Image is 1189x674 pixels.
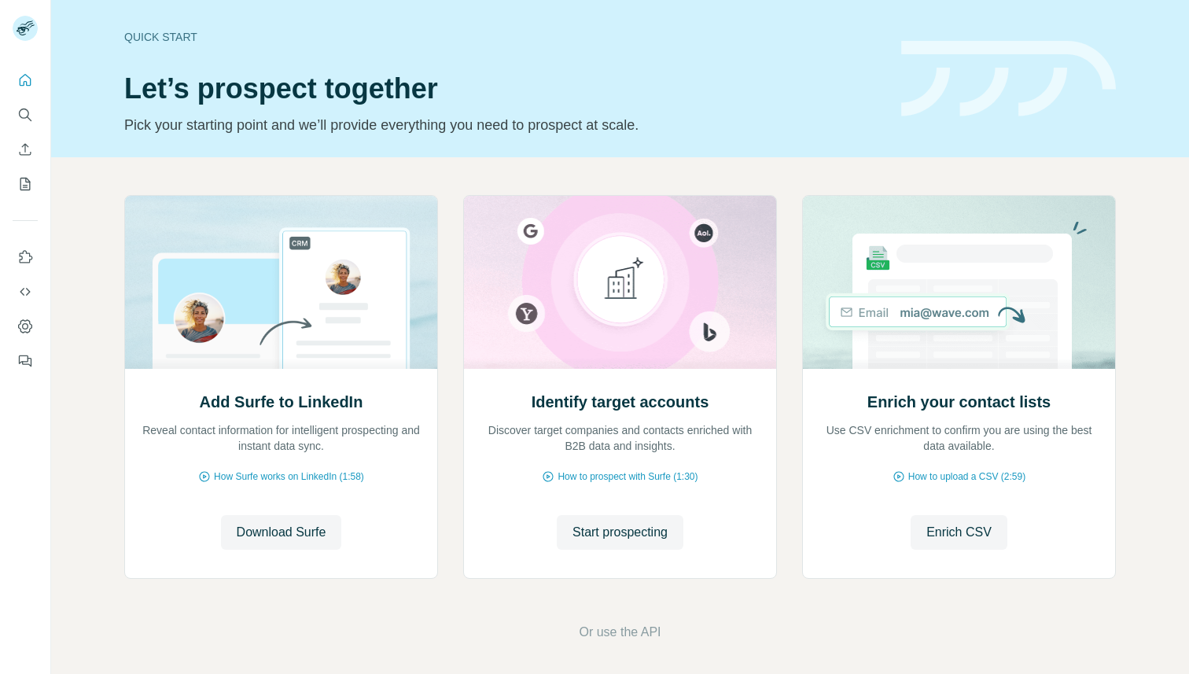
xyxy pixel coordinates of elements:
[221,515,342,550] button: Download Surfe
[532,391,709,413] h2: Identify target accounts
[867,391,1051,413] h2: Enrich your contact lists
[13,170,38,198] button: My lists
[463,196,777,369] img: Identify target accounts
[911,515,1007,550] button: Enrich CSV
[124,196,438,369] img: Add Surfe to LinkedIn
[901,41,1116,117] img: banner
[557,515,683,550] button: Start prospecting
[124,73,882,105] h1: Let’s prospect together
[237,523,326,542] span: Download Surfe
[802,196,1116,369] img: Enrich your contact lists
[480,422,760,454] p: Discover target companies and contacts enriched with B2B data and insights.
[214,470,364,484] span: How Surfe works on LinkedIn (1:58)
[13,135,38,164] button: Enrich CSV
[124,29,882,45] div: Quick start
[558,470,698,484] span: How to prospect with Surfe (1:30)
[13,312,38,341] button: Dashboard
[13,101,38,129] button: Search
[572,523,668,542] span: Start prospecting
[13,347,38,375] button: Feedback
[908,470,1025,484] span: How to upload a CSV (2:59)
[13,278,38,306] button: Use Surfe API
[579,623,661,642] button: Or use the API
[200,391,363,413] h2: Add Surfe to LinkedIn
[141,422,421,454] p: Reveal contact information for intelligent prospecting and instant data sync.
[13,243,38,271] button: Use Surfe on LinkedIn
[124,114,882,136] p: Pick your starting point and we’ll provide everything you need to prospect at scale.
[13,66,38,94] button: Quick start
[926,523,992,542] span: Enrich CSV
[819,422,1099,454] p: Use CSV enrichment to confirm you are using the best data available.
